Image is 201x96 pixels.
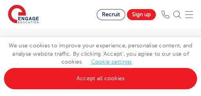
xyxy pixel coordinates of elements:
[8,5,39,24] img: Engage Education
[161,11,169,19] img: Phone
[185,11,193,19] img: Mobile Menu
[173,11,181,19] img: Search
[4,68,197,89] a: Accept all cookies
[91,59,132,65] a: Cookie settings
[4,43,197,81] span: We use cookies to improve your experience, personalise content, and analyse website traffic. By c...
[127,9,156,20] a: Sign up
[97,9,125,20] a: Recruit
[102,11,120,17] span: Recruit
